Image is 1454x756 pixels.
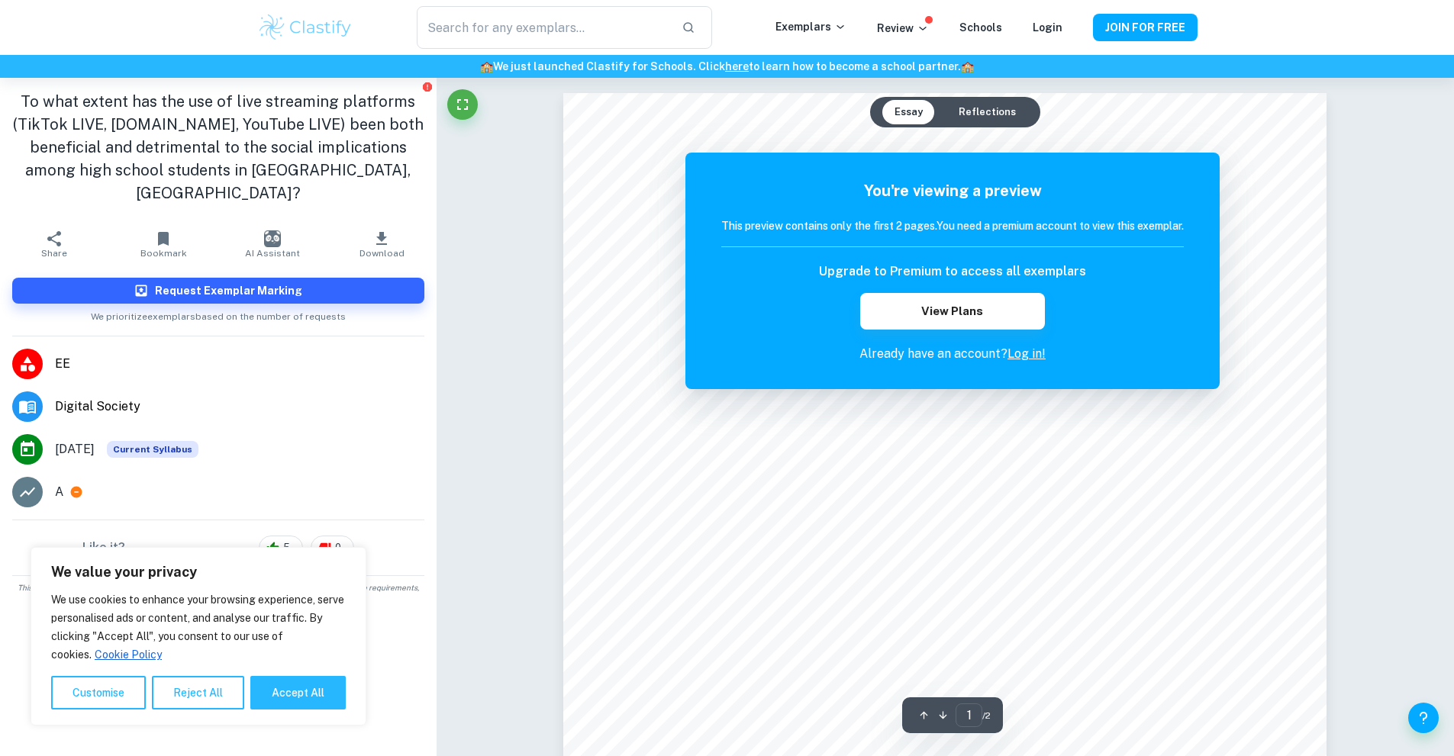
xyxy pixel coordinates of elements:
p: We use cookies to enhance your browsing experience, serve personalised ads or content, and analys... [51,590,346,664]
span: Share [41,248,67,259]
p: Review [877,20,929,37]
div: 5 [259,536,303,560]
span: Download [359,248,405,259]
button: Report issue [422,81,434,92]
h6: We just launched Clastify for Schools. Click to learn how to become a school partner. [3,58,1451,75]
p: Already have an account? [721,345,1184,363]
button: Fullscreen [447,89,478,120]
button: JOIN FOR FREE [1093,14,1198,41]
span: 🏫 [961,60,974,72]
span: / 2 [982,709,991,722]
input: Search for any exemplars... [417,6,669,49]
a: Log in! [1007,346,1046,361]
button: View Plans [860,293,1045,330]
span: Current Syllabus [107,441,198,458]
div: We value your privacy [31,547,366,725]
button: Help and Feedback [1408,703,1439,733]
h6: Upgrade to Premium to access all exemplars [819,262,1086,281]
button: Reject All [152,676,244,709]
p: We value your privacy [51,563,346,581]
a: Login [1033,21,1062,34]
a: Schools [959,21,1002,34]
h6: Request Exemplar Marking [155,282,302,299]
p: Exemplars [775,18,846,35]
button: Customise [51,676,146,709]
span: This is an example of past student work. Do not copy or submit as your own. Use to understand the... [6,582,430,605]
span: 0 [327,540,350,555]
span: 5 [275,540,298,555]
button: Essay [882,100,935,124]
h5: You're viewing a preview [721,179,1184,202]
div: This exemplar is based on the current syllabus. Feel free to refer to it for inspiration/ideas wh... [107,441,198,458]
span: 🏫 [480,60,493,72]
img: AI Assistant [264,230,281,247]
button: Bookmark [109,223,218,265]
span: EE [55,355,424,373]
span: Bookmark [140,248,187,259]
div: 0 [311,536,354,560]
h6: Like it? [82,539,125,557]
img: Clastify logo [257,12,354,43]
a: here [725,60,749,72]
h6: This preview contains only the first 2 pages. You need a premium account to view this exemplar. [721,217,1184,234]
button: Download [327,223,437,265]
button: Accept All [250,676,346,709]
span: AI Assistant [245,248,300,259]
button: Reflections [946,100,1028,124]
h1: To what extent has the use of live streaming platforms (TikTok LIVE, [DOMAIN_NAME], YouTube LIVE)... [12,90,424,204]
span: [DATE] [55,440,95,458]
button: AI Assistant [218,223,327,265]
span: We prioritize exemplars based on the number of requests [91,304,346,323]
p: A [55,483,63,501]
span: Digital Society [55,397,424,416]
button: Request Exemplar Marking [12,278,424,304]
a: Cookie Policy [94,648,163,661]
